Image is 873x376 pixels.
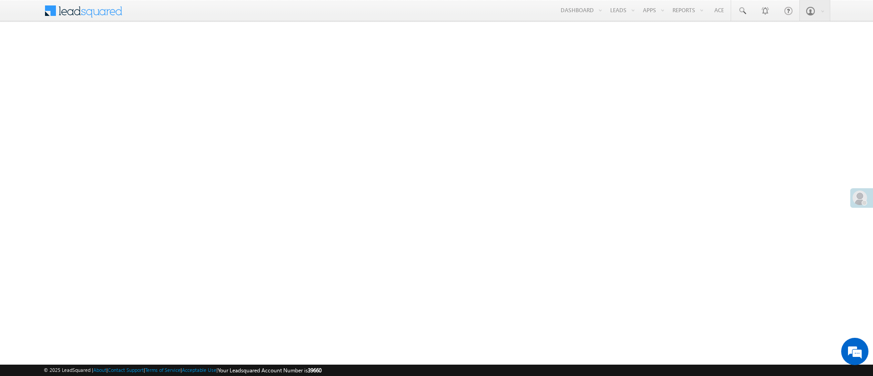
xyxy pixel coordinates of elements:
[44,366,321,375] span: © 2025 LeadSquared | | | | |
[93,367,106,373] a: About
[145,367,181,373] a: Terms of Service
[182,367,216,373] a: Acceptable Use
[308,367,321,374] span: 39660
[218,367,321,374] span: Your Leadsquared Account Number is
[108,367,144,373] a: Contact Support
